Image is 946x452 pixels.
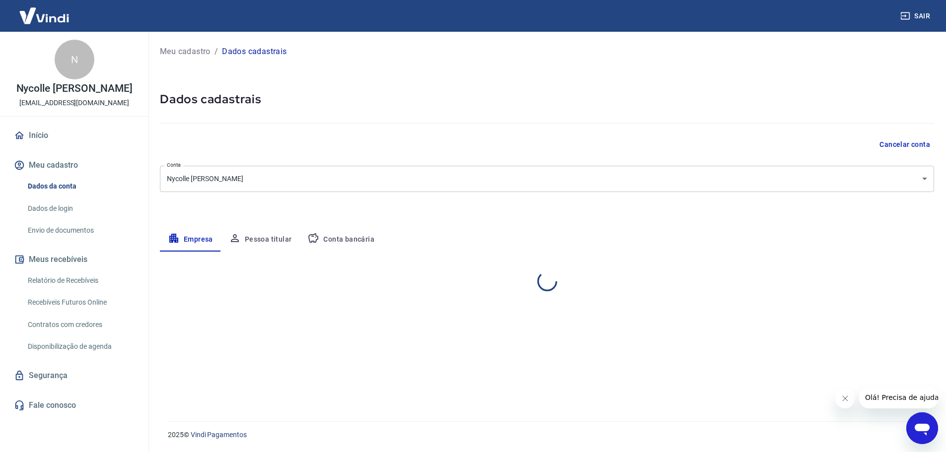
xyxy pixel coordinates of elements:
p: Dados cadastrais [222,46,287,58]
a: Dados de login [24,198,137,219]
span: Olá! Precisa de ajuda? [6,7,83,15]
a: Segurança [12,365,137,387]
a: Envio de documentos [24,220,137,241]
a: Fale conosco [12,394,137,416]
a: Vindi Pagamentos [191,431,247,439]
div: N [55,40,94,79]
a: Contratos com credores [24,315,137,335]
button: Meus recebíveis [12,249,137,270]
iframe: Botão para abrir a janela de mensagens [906,412,938,444]
p: [EMAIL_ADDRESS][DOMAIN_NAME] [19,98,129,108]
iframe: Fechar mensagem [835,388,855,408]
button: Cancelar conta [875,135,934,154]
label: Conta [167,161,181,169]
a: Recebíveis Futuros Online [24,292,137,313]
p: / [215,46,218,58]
button: Empresa [160,228,221,252]
p: Nycolle [PERSON_NAME] [16,83,133,94]
iframe: Mensagem da empresa [859,387,938,408]
button: Meu cadastro [12,154,137,176]
a: Meu cadastro [160,46,211,58]
a: Início [12,125,137,146]
div: Nycolle [PERSON_NAME] [160,166,934,192]
a: Disponibilização de agenda [24,336,137,357]
p: 2025 © [168,430,922,440]
button: Pessoa titular [221,228,300,252]
a: Relatório de Recebíveis [24,270,137,291]
img: Vindi [12,0,76,31]
button: Sair [898,7,934,25]
h5: Dados cadastrais [160,91,934,107]
button: Conta bancária [299,228,382,252]
a: Dados da conta [24,176,137,196]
